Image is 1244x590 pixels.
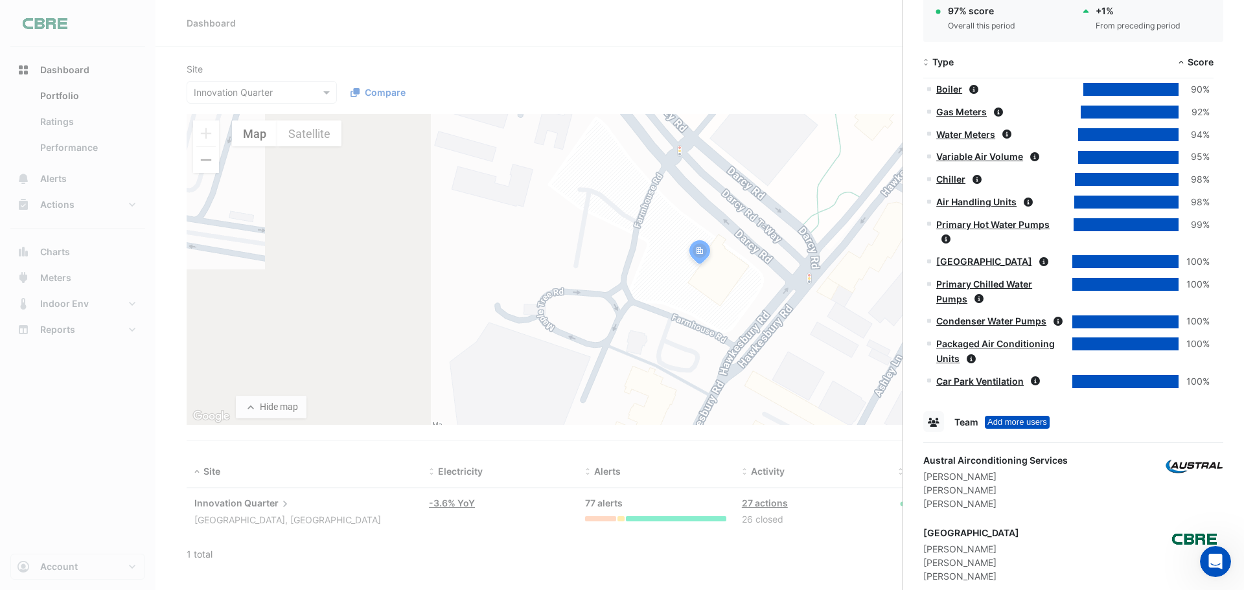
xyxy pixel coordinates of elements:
[936,174,965,185] a: Chiller
[1179,128,1210,142] div: 94%
[923,569,1019,583] div: [PERSON_NAME]
[1179,255,1210,269] div: 100%
[936,376,1024,387] a: Car Park Ventilation
[936,219,1050,230] a: Primary Hot Water Pumps
[936,106,987,117] a: Gas Meters
[936,315,1046,326] a: Condenser Water Pumps
[948,20,1015,32] div: Overall this period
[923,542,1019,556] div: [PERSON_NAME]
[1179,195,1210,210] div: 98%
[923,556,1019,569] div: [PERSON_NAME]
[1179,314,1210,329] div: 100%
[936,338,1055,364] a: Packaged Air Conditioning Units
[923,497,1068,510] div: [PERSON_NAME]
[1179,337,1210,352] div: 100%
[1165,453,1223,479] img: Austral Airconditioning Services
[948,4,1015,17] div: 97% score
[932,56,954,67] span: Type
[923,526,1019,539] div: [GEOGRAPHIC_DATA]
[923,453,1068,467] div: Austral Airconditioning Services
[985,416,1050,429] div: Tooltip anchor
[1179,277,1210,292] div: 100%
[936,84,962,95] a: Boiler
[923,483,1068,497] div: [PERSON_NAME]
[923,470,1068,483] div: [PERSON_NAME]
[936,256,1032,267] a: [GEOGRAPHIC_DATA]
[1179,82,1210,97] div: 90%
[936,278,1032,304] a: Primary Chilled Water Pumps
[1165,526,1223,552] img: CBRE Charter Hall
[1179,105,1210,120] div: 92%
[1179,218,1210,233] div: 99%
[936,196,1017,207] a: Air Handling Units
[936,151,1023,162] a: Variable Air Volume
[1179,150,1210,165] div: 95%
[1200,546,1231,577] iframe: Intercom live chat
[1096,4,1181,17] div: + 1%
[954,416,978,427] span: Team
[1188,56,1214,67] span: Score
[936,129,995,140] a: Water Meters
[1179,172,1210,187] div: 98%
[1096,20,1181,32] div: From preceding period
[1179,374,1210,389] div: 100%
